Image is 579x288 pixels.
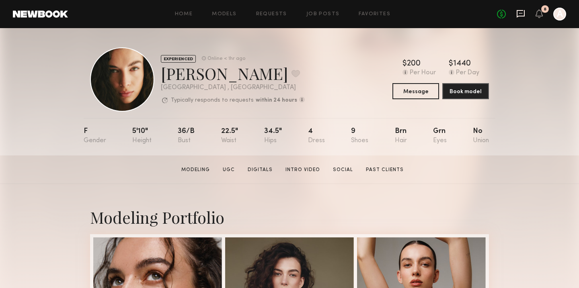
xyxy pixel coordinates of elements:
div: Modeling Portfolio [90,206,489,228]
div: [GEOGRAPHIC_DATA] , [GEOGRAPHIC_DATA] [161,84,305,91]
b: within 24 hours [256,98,297,103]
div: 1440 [453,60,471,68]
div: EXPERIENCED [161,55,196,63]
div: 200 [407,60,421,68]
div: 4 [308,128,325,144]
button: Book model [442,83,489,99]
div: [PERSON_NAME] [161,63,305,84]
div: $ [402,60,407,68]
a: Job Posts [306,12,340,17]
a: Past Clients [363,166,407,174]
div: $ [449,60,453,68]
a: Intro Video [282,166,323,174]
button: Message [392,83,439,99]
p: Typically responds to requests [171,98,254,103]
div: 5'10" [132,128,152,144]
div: F [84,128,106,144]
div: 36/b [178,128,195,144]
div: Online < 1hr ago [207,56,245,61]
a: Requests [256,12,287,17]
div: 34.5" [264,128,282,144]
div: Grn [433,128,447,144]
a: Favorites [359,12,390,17]
div: No [473,128,489,144]
a: Models [212,12,236,17]
div: 8 [544,7,546,12]
a: Digitals [244,166,276,174]
a: A [553,8,566,20]
div: Per Hour [410,69,436,77]
div: 22.5" [221,128,238,144]
a: Social [330,166,356,174]
a: UGC [220,166,238,174]
div: Brn [395,128,407,144]
a: Modeling [178,166,213,174]
div: Per Day [456,69,479,77]
div: 9 [351,128,368,144]
a: Home [175,12,193,17]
